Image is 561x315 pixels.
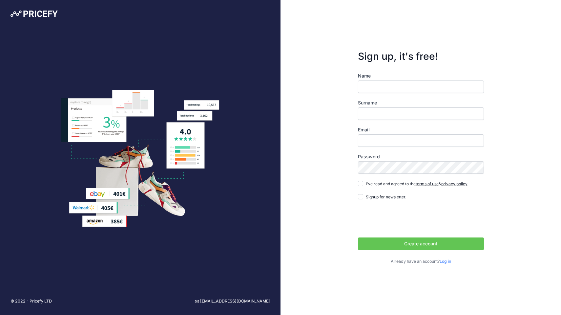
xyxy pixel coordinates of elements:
[358,50,484,62] h3: Sign up, it's free!
[440,259,451,264] a: Log in
[358,237,484,250] button: Create account
[358,100,484,106] label: Surname
[10,11,58,17] img: Pricefy
[358,153,484,160] label: Password
[10,298,52,304] p: © 2022 - Pricefy LTD
[366,194,406,199] span: Signup for newsletter.
[358,259,484,265] p: Already have an account?
[441,181,468,186] a: privacy policy
[195,298,270,304] a: [EMAIL_ADDRESS][DOMAIN_NAME]
[416,181,439,186] a: terms of use
[358,207,458,232] iframe: reCAPTCHA
[358,126,484,133] label: Email
[366,181,468,186] span: I've read and agreed to the &
[358,73,484,79] label: Name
